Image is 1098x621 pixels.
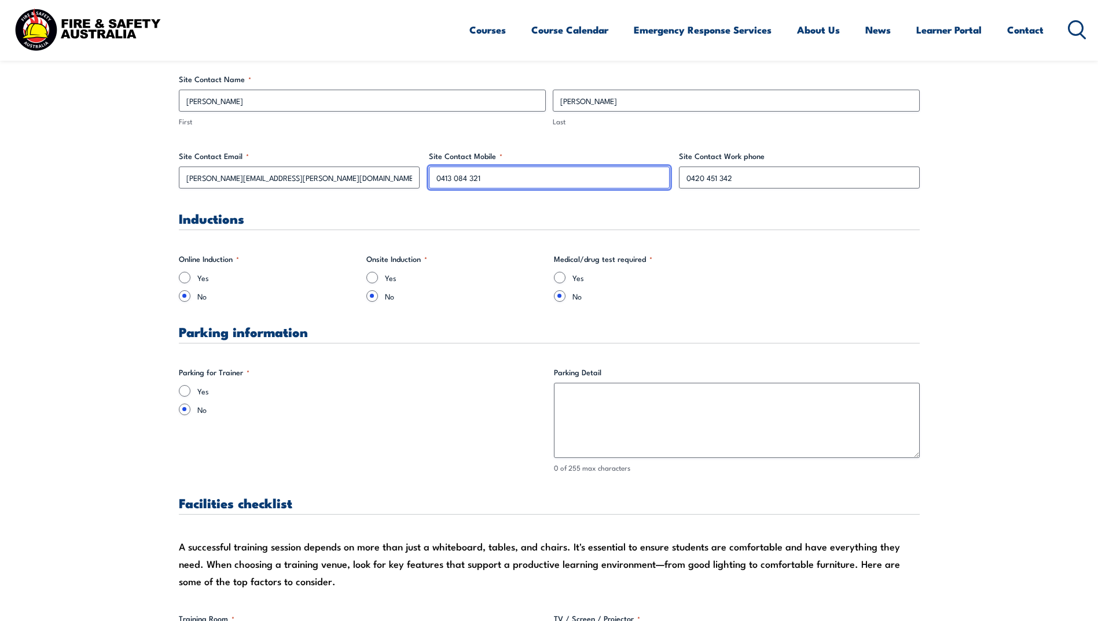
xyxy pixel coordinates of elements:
[179,150,420,162] label: Site Contact Email
[197,272,357,283] label: Yes
[469,14,506,45] a: Courses
[179,538,920,590] div: A successful training session depends on more than just a whiteboard, tables, and chairs. It's es...
[797,14,840,45] a: About Us
[197,290,357,302] label: No
[179,212,920,225] h3: Inductions
[572,272,732,283] label: Yes
[197,404,545,415] label: No
[179,496,920,509] h3: Facilities checklist
[179,325,920,338] h3: Parking information
[179,367,249,378] legend: Parking for Trainer
[179,253,239,265] legend: Online Induction
[572,290,732,302] label: No
[385,272,545,283] label: Yes
[179,73,251,85] legend: Site Contact Name
[679,150,920,162] label: Site Contact Work phone
[916,14,982,45] a: Learner Portal
[531,14,608,45] a: Course Calendar
[554,367,920,378] label: Parking Detail
[634,14,772,45] a: Emergency Response Services
[429,150,670,162] label: Site Contact Mobile
[366,253,427,265] legend: Onsite Induction
[385,290,545,302] label: No
[179,116,546,127] label: First
[553,116,920,127] label: Last
[554,463,920,474] div: 0 of 255 max characters
[865,14,891,45] a: News
[1007,14,1044,45] a: Contact
[197,385,545,397] label: Yes
[554,253,652,265] legend: Medical/drug test required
